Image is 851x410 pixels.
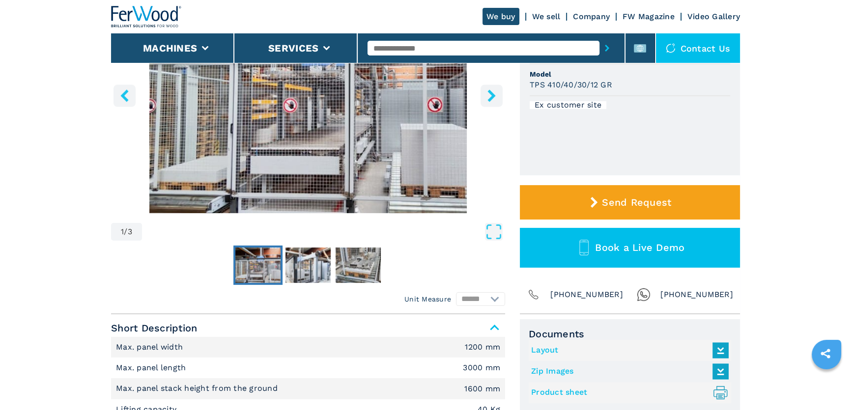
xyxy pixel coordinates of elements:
a: Product sheet [531,384,724,401]
span: Short Description [111,319,505,337]
nav: Thumbnail Navigation [111,246,505,285]
div: Ex customer site [530,101,606,109]
button: Book a Live Demo [520,228,740,268]
span: [PHONE_NUMBER] [660,288,733,301]
button: Machines [143,42,197,54]
button: Services [268,42,318,54]
img: bc08660e09afb2a67aa861016a65c589 [285,247,331,283]
a: sharethis [813,341,838,366]
a: We buy [482,8,519,25]
span: 3 [128,228,132,236]
span: Send Request [602,196,671,208]
img: Whatsapp [637,288,651,301]
button: Go to Slide 3 [334,246,383,285]
a: We sell [532,12,561,21]
img: Ferwood [111,6,182,27]
button: Open Fullscreen [144,223,503,241]
button: left-button [113,84,136,107]
button: Send Request [520,185,740,219]
em: 1200 mm [465,343,500,351]
h3: TPS 410/40/30/12 GR [530,79,612,90]
span: 1 [121,228,124,236]
img: 910c989ea66d240593bafaa105ea5363 [336,247,381,283]
a: Company [573,12,610,21]
button: Go to Slide 2 [284,246,333,285]
a: Video Gallery [687,12,740,21]
button: right-button [481,84,503,107]
button: Go to Slide 1 [233,246,283,285]
div: Contact us [656,33,740,63]
em: 1600 mm [464,385,500,393]
em: Unit Measure [404,294,451,304]
img: cfd1f944e8186784d127d3c14a2f3085 [235,247,281,283]
iframe: Chat [809,366,844,403]
img: Contact us [666,43,676,53]
em: 3000 mm [463,364,500,372]
p: Max. panel length [116,362,189,373]
img: Phone [527,288,540,301]
p: Max. panel stack height from the ground [116,383,280,394]
span: / [124,228,127,236]
button: submit-button [599,37,615,59]
span: [PHONE_NUMBER] [550,288,623,301]
a: FW Magazine [623,12,675,21]
span: Documents [529,328,731,340]
span: Book a Live Demo [595,242,684,253]
span: Model [530,69,730,79]
p: Max. panel width [116,342,185,353]
a: Zip Images [531,363,724,380]
a: Layout [531,342,724,358]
